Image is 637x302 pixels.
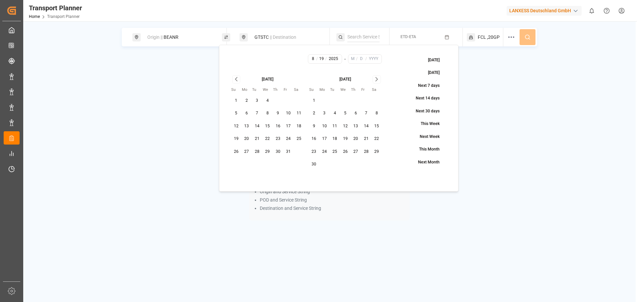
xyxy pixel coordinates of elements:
[270,34,296,40] span: || Destination
[365,56,367,62] span: /
[262,121,273,132] button: 15
[262,147,273,157] button: 29
[231,87,242,93] th: Sunday
[316,56,318,62] span: /
[330,147,340,157] button: 25
[29,14,40,19] a: Home
[231,108,242,119] button: 5
[273,121,283,132] button: 16
[351,108,361,119] button: 6
[283,121,294,132] button: 17
[231,134,242,144] button: 19
[283,147,294,157] button: 31
[413,54,447,66] button: [DATE]
[309,147,319,157] button: 23
[273,147,283,157] button: 30
[507,6,582,16] div: LANXESS Deutschland GmbH
[273,108,283,119] button: 9
[330,134,340,144] button: 18
[340,108,351,119] button: 5
[283,108,294,119] button: 10
[351,87,361,93] th: Thursday
[373,75,381,84] button: Go to next month
[344,54,346,64] div: -
[361,134,372,144] button: 21
[262,108,273,119] button: 8
[372,87,382,93] th: Saturday
[252,87,262,93] th: Tuesday
[403,80,447,91] button: Next 7 days
[351,134,361,144] button: 20
[262,95,273,106] button: 4
[357,56,366,62] input: D
[231,95,242,106] button: 1
[252,134,262,144] button: 21
[319,134,330,144] button: 17
[252,147,262,157] button: 28
[232,75,241,84] button: Go to previous month
[309,108,319,119] button: 2
[361,108,372,119] button: 7
[309,95,319,106] button: 1
[294,108,304,119] button: 11
[260,197,406,204] li: POD and Service String
[393,31,459,44] button: ETD-ETA
[252,108,262,119] button: 7
[143,31,215,43] div: BEANR
[294,87,304,93] th: Saturday
[351,121,361,132] button: 13
[318,56,326,62] input: D
[403,156,447,168] button: Next Month
[340,134,351,144] button: 19
[242,134,252,144] button: 20
[294,134,304,144] button: 25
[242,108,252,119] button: 6
[262,134,273,144] button: 22
[250,31,322,43] div: GTSTC
[242,121,252,132] button: 13
[400,34,416,39] span: ETD-ETA
[260,205,406,212] li: Destination and Service String
[283,87,294,93] th: Friday
[260,188,406,195] li: Origin and Service String
[400,105,447,117] button: Next 30 days
[310,56,317,62] input: M
[361,121,372,132] button: 14
[349,56,356,62] input: M
[242,95,252,106] button: 2
[273,134,283,144] button: 23
[340,87,351,93] th: Wednesday
[361,87,372,93] th: Friday
[252,95,262,106] button: 3
[252,121,262,132] button: 14
[340,121,351,132] button: 12
[339,77,351,83] div: [DATE]
[325,56,327,62] span: /
[231,121,242,132] button: 12
[347,32,380,42] input: Search Service String
[330,87,340,93] th: Tuesday
[599,3,614,18] button: Help Center
[319,87,330,93] th: Monday
[309,134,319,144] button: 16
[326,56,340,62] input: YYYY
[29,3,82,13] div: Transport Planner
[507,4,584,17] button: LANXESS Deutschland GmbH
[262,87,273,93] th: Wednesday
[309,121,319,132] button: 9
[231,147,242,157] button: 26
[404,144,447,155] button: This Month
[361,147,372,157] button: 28
[273,87,283,93] th: Thursday
[319,147,330,157] button: 24
[405,118,447,130] button: This Week
[372,147,382,157] button: 29
[487,34,500,41] span: ,20GP
[319,108,330,119] button: 3
[262,77,273,83] div: [DATE]
[309,159,319,170] button: 30
[372,134,382,144] button: 22
[356,56,358,62] span: /
[294,121,304,132] button: 18
[242,147,252,157] button: 27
